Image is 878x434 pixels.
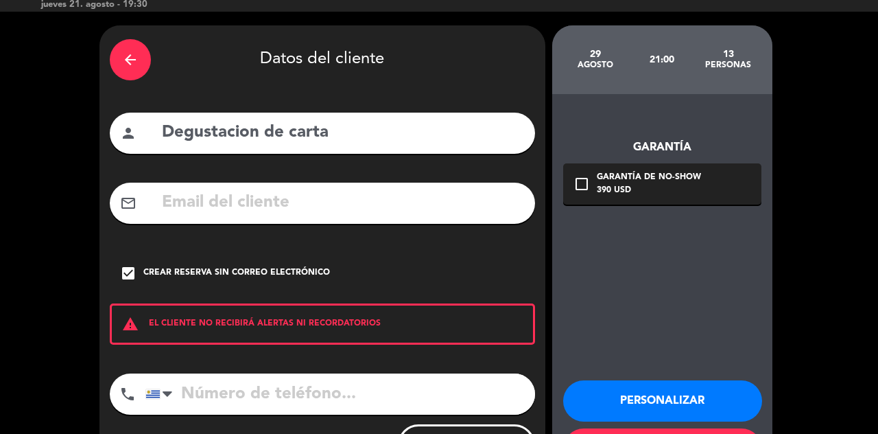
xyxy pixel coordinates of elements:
div: Uruguay: +598 [146,374,178,414]
i: check_box_outline_blank [573,176,590,192]
input: Email del cliente [161,189,525,217]
div: 390 USD [597,184,701,198]
i: phone [119,386,136,402]
div: Datos del cliente [110,36,535,84]
i: arrow_back [122,52,139,68]
input: Número de teléfono... [145,374,535,415]
i: person [120,125,137,141]
div: 29 [562,49,629,60]
div: personas [695,60,761,71]
i: mail_outline [120,195,137,212]
i: check_box [120,265,137,282]
div: Garantía [563,139,761,157]
button: Personalizar [563,380,762,422]
div: agosto [562,60,629,71]
i: warning [112,316,149,332]
div: EL CLIENTE NO RECIBIRÁ ALERTAS NI RECORDATORIOS [110,304,535,345]
div: Garantía de no-show [597,171,701,185]
div: 13 [695,49,761,60]
div: 21:00 [628,36,695,84]
div: Crear reserva sin correo electrónico [143,266,330,280]
input: Nombre del cliente [161,119,525,147]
